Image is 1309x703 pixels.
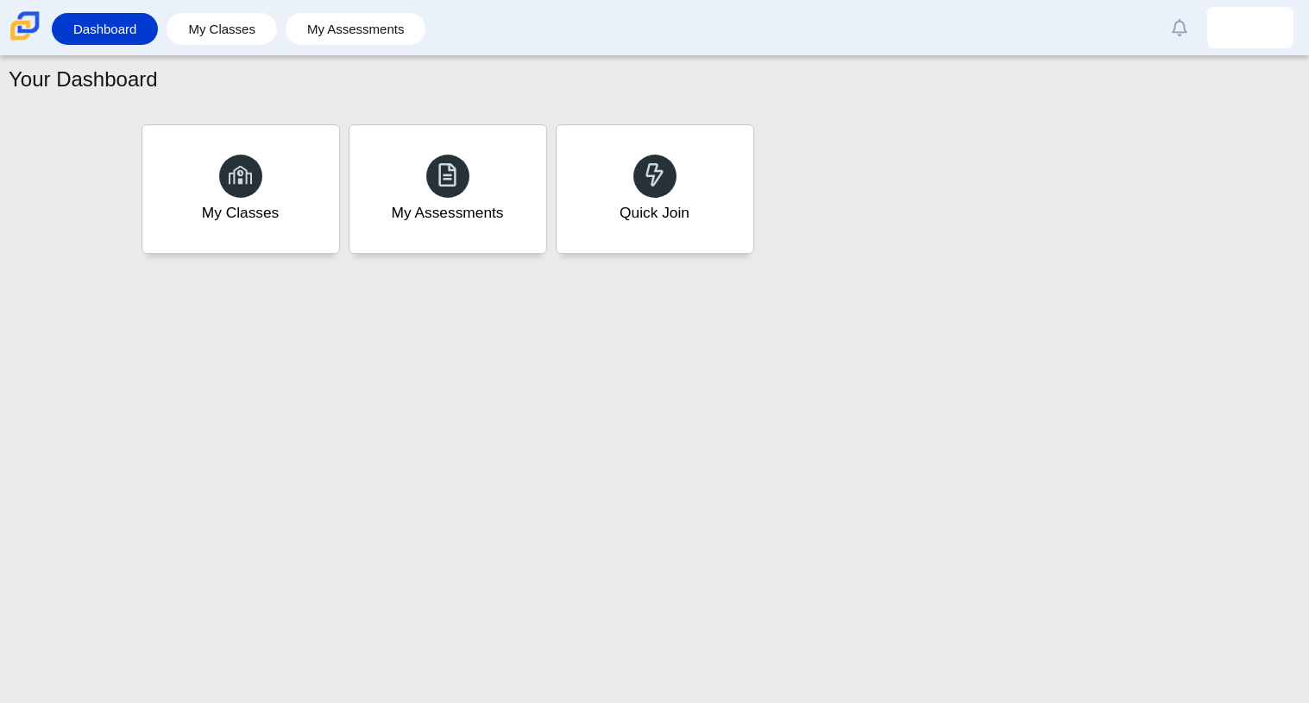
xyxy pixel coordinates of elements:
[1161,9,1199,47] a: Alerts
[142,124,340,254] a: My Classes
[392,202,504,224] div: My Assessments
[9,65,158,94] h1: Your Dashboard
[7,8,43,44] img: Carmen School of Science & Technology
[202,202,280,224] div: My Classes
[60,13,149,45] a: Dashboard
[7,32,43,47] a: Carmen School of Science & Technology
[349,124,547,254] a: My Assessments
[1237,14,1264,41] img: evelyn.montes.BMGHM7
[620,202,689,224] div: Quick Join
[1207,7,1293,48] a: evelyn.montes.BMGHM7
[556,124,754,254] a: Quick Join
[294,13,418,45] a: My Assessments
[175,13,268,45] a: My Classes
